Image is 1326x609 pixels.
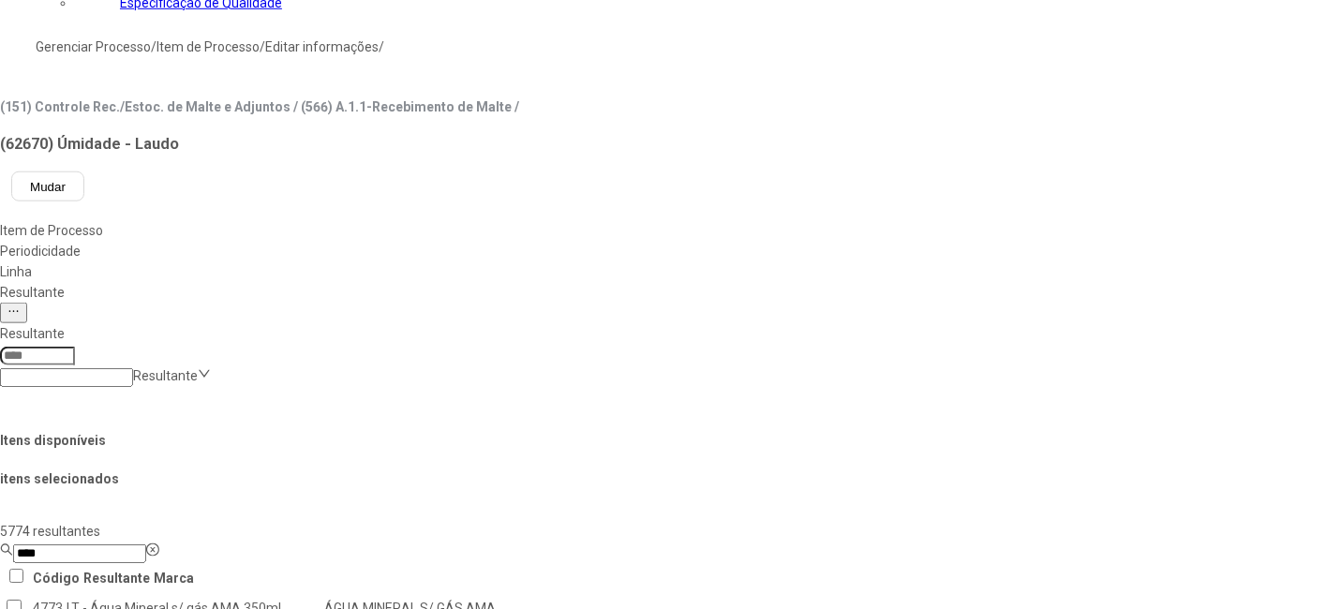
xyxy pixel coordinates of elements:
[36,39,151,54] a: Gerenciar Processo
[260,39,265,54] nz-breadcrumb-separator: /
[379,39,384,54] nz-breadcrumb-separator: /
[30,180,66,194] span: Mudar
[151,39,156,54] nz-breadcrumb-separator: /
[11,171,84,201] button: Mudar
[265,39,379,54] a: Editar informações
[82,565,151,590] th: Resultante
[32,565,81,590] th: Código
[133,368,198,383] nz-select-placeholder: Resultante
[156,39,260,54] a: Item de Processo
[153,565,195,590] th: Marca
